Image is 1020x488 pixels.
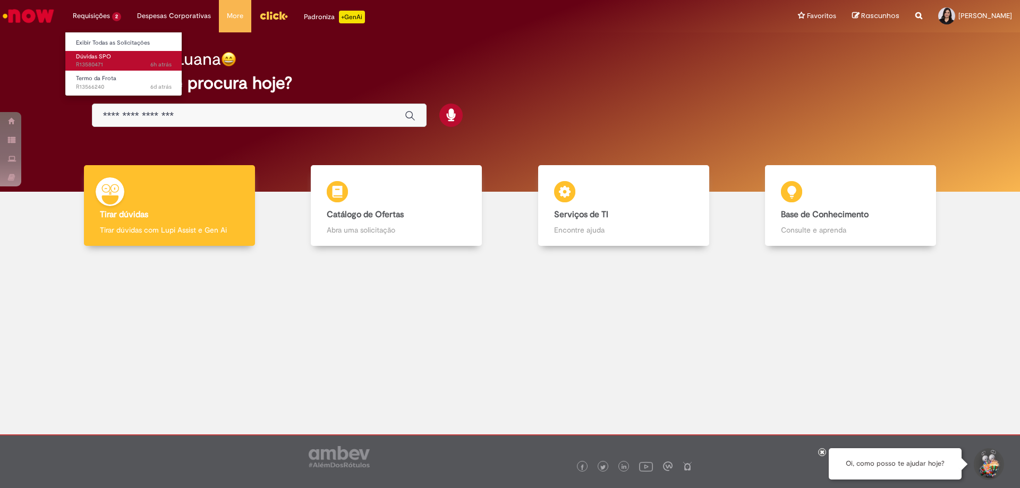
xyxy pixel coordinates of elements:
[972,448,1004,480] button: Iniciar Conversa de Suporte
[150,83,172,91] span: 6d atrás
[259,7,288,23] img: click_logo_yellow_360x200.png
[309,446,370,467] img: logo_footer_ambev_rotulo_gray.png
[73,11,110,21] span: Requisições
[76,74,116,82] span: Termo da Frota
[100,209,148,220] b: Tirar dúvidas
[327,209,404,220] b: Catálogo de Ofertas
[100,225,239,235] p: Tirar dúvidas com Lupi Assist e Gen Ai
[112,12,121,21] span: 2
[554,209,608,220] b: Serviços de TI
[829,448,962,480] div: Oi, como posso te ajudar hoje?
[76,83,172,91] span: R13566240
[580,465,585,470] img: logo_footer_facebook.png
[56,165,283,246] a: Tirar dúvidas Tirar dúvidas com Lupi Assist e Gen Ai
[150,61,172,69] time: 30/09/2025 10:28:55
[554,225,693,235] p: Encontre ajuda
[304,11,365,23] div: Padroniza
[781,209,869,220] b: Base de Conhecimento
[737,165,965,246] a: Base de Conhecimento Consulte e aprenda
[807,11,836,21] span: Favoritos
[600,465,606,470] img: logo_footer_twitter.png
[150,61,172,69] span: 6h atrás
[65,37,182,49] a: Exibir Todas as Solicitações
[137,11,211,21] span: Despesas Corporativas
[65,73,182,92] a: Aberto R13566240 : Termo da Frota
[1,5,56,27] img: ServiceNow
[781,225,920,235] p: Consulte e aprenda
[663,461,673,471] img: logo_footer_workplace.png
[852,11,899,21] a: Rascunhos
[622,464,627,470] img: logo_footer_linkedin.png
[76,61,172,69] span: R13580471
[227,11,243,21] span: More
[510,165,737,246] a: Serviços de TI Encontre ajuda
[221,52,236,67] img: happy-face.png
[639,459,653,473] img: logo_footer_youtube.png
[283,165,511,246] a: Catálogo de Ofertas Abra uma solicitação
[327,225,466,235] p: Abra uma solicitação
[958,11,1012,20] span: [PERSON_NAME]
[65,51,182,71] a: Aberto R13580471 : Dúvidas SPO
[65,32,182,96] ul: Requisições
[92,74,929,92] h2: O que você procura hoje?
[339,11,365,23] p: +GenAi
[150,83,172,91] time: 25/09/2025 11:46:20
[76,53,111,61] span: Dúvidas SPO
[683,461,692,471] img: logo_footer_naosei.png
[861,11,899,21] span: Rascunhos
